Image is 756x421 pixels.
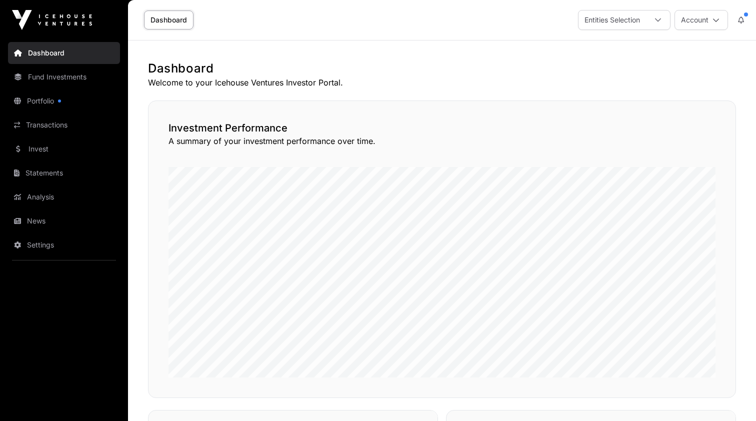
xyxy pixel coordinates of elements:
p: A summary of your investment performance over time. [168,135,715,147]
a: News [8,210,120,232]
a: Statements [8,162,120,184]
button: Account [674,10,728,30]
a: Transactions [8,114,120,136]
a: Dashboard [8,42,120,64]
p: Welcome to your Icehouse Ventures Investor Portal. [148,76,736,88]
a: Portfolio [8,90,120,112]
div: Entities Selection [578,10,646,29]
h1: Dashboard [148,60,736,76]
img: Icehouse Ventures Logo [12,10,92,30]
a: Fund Investments [8,66,120,88]
a: Settings [8,234,120,256]
a: Dashboard [144,10,193,29]
a: Invest [8,138,120,160]
a: Analysis [8,186,120,208]
h2: Investment Performance [168,121,715,135]
iframe: Chat Widget [706,373,756,421]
